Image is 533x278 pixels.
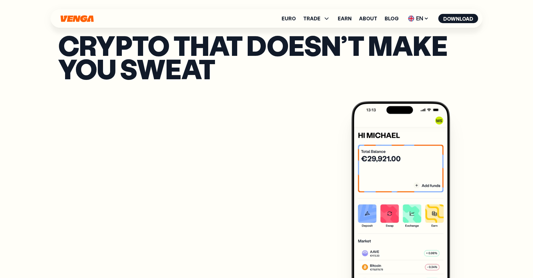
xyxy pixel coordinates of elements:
[359,16,377,21] a: About
[303,16,320,21] span: TRADE
[282,16,296,21] a: Euro
[338,16,352,21] a: Earn
[303,15,330,22] span: TRADE
[406,14,431,23] span: EN
[438,14,478,23] button: Download
[58,33,475,81] p: Crypto that doesn’t make you sweat
[60,15,94,22] svg: Home
[408,15,414,22] img: flag-uk
[385,16,399,21] a: Blog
